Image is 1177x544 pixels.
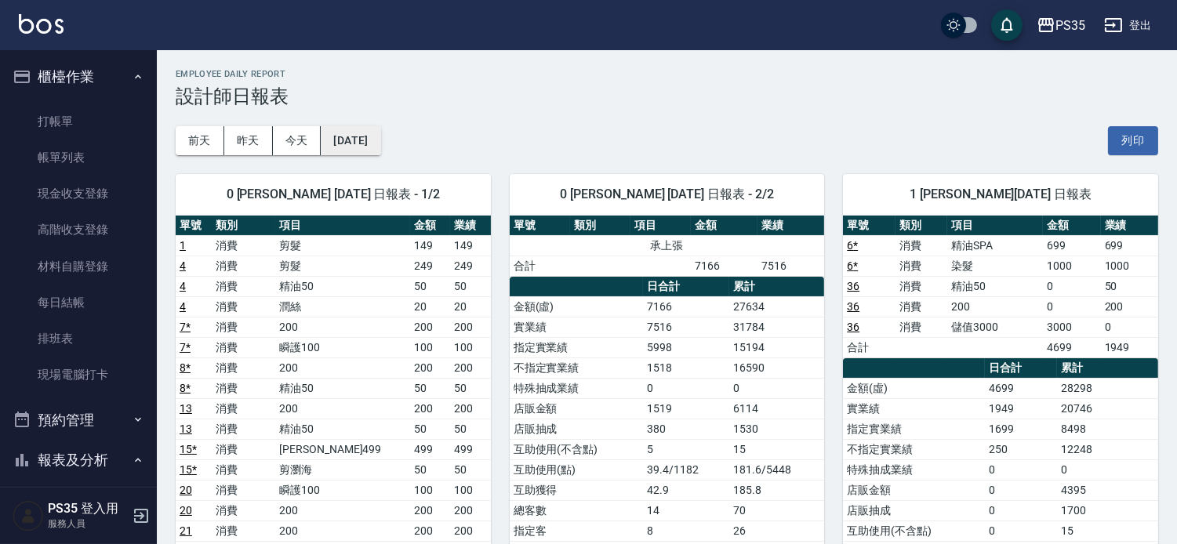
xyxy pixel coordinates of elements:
td: 200 [275,520,410,541]
td: 消費 [212,296,275,317]
td: 0 [985,459,1057,480]
td: 消費 [212,276,275,296]
td: 699 [1043,235,1100,256]
td: 20 [410,296,450,317]
td: 28298 [1057,378,1158,398]
td: 499 [410,439,450,459]
th: 業績 [757,216,824,236]
td: 消費 [212,235,275,256]
th: 項目 [947,216,1043,236]
td: 8498 [1057,419,1158,439]
td: 249 [410,256,450,276]
td: 瞬護100 [275,337,410,357]
td: 15 [729,439,824,459]
a: 36 [847,280,859,292]
td: 消費 [895,296,947,317]
td: 20 [450,296,490,317]
td: 特殊抽成業績 [843,459,985,480]
h2: Employee Daily Report [176,69,1158,79]
td: 50 [1101,276,1158,296]
td: 100 [450,337,490,357]
td: 149 [450,235,490,256]
td: 剪髮 [275,256,410,276]
td: 0 [1101,317,1158,337]
td: 消費 [895,256,947,276]
td: 200 [275,500,410,520]
td: 1699 [985,419,1057,439]
a: 21 [180,524,192,537]
table: a dense table [510,216,825,277]
td: 瞬護100 [275,480,410,500]
td: 金額(虛) [510,296,644,317]
td: 互助使用(點) [510,459,644,480]
td: 消費 [212,520,275,541]
td: 15194 [729,337,824,357]
a: 打帳單 [6,103,151,140]
td: 合計 [510,256,570,276]
th: 日合計 [985,358,1057,379]
a: 材料自購登錄 [6,248,151,285]
a: 1 [180,239,186,252]
td: 249 [450,256,490,276]
td: 50 [450,276,490,296]
a: 13 [180,423,192,435]
td: 消費 [212,459,275,480]
td: 儲值3000 [947,317,1043,337]
td: 100 [410,480,450,500]
td: 27634 [729,296,824,317]
th: 類別 [212,216,275,236]
td: 承上張 [510,235,825,256]
th: 金額 [410,216,450,236]
td: 50 [450,378,490,398]
td: 200 [410,520,450,541]
td: 50 [410,459,450,480]
td: 7516 [643,317,729,337]
td: [PERSON_NAME]499 [275,439,410,459]
span: 0 [PERSON_NAME] [DATE] 日報表 - 1/2 [194,187,472,202]
td: 15 [1057,520,1158,541]
a: 高階收支登錄 [6,212,151,248]
td: 指定實業績 [510,337,644,357]
th: 金額 [691,216,757,236]
td: 精油50 [275,276,410,296]
button: 報表及分析 [6,440,151,481]
td: 1949 [985,398,1057,419]
td: 潤絲 [275,296,410,317]
table: a dense table [843,216,1158,358]
div: PS35 [1055,16,1085,35]
td: 39.4/1182 [643,459,729,480]
td: 1949 [1101,337,1158,357]
td: 總客數 [510,500,644,520]
button: 前天 [176,126,224,155]
button: 預約管理 [6,400,151,441]
td: 不指定實業績 [843,439,985,459]
button: [DATE] [321,126,380,155]
th: 累計 [729,277,824,297]
td: 店販抽成 [843,500,985,520]
a: 13 [180,402,192,415]
th: 類別 [570,216,630,236]
td: 消費 [895,235,947,256]
a: 4 [180,259,186,272]
td: 12248 [1057,439,1158,459]
a: 4 [180,280,186,292]
td: 50 [410,378,450,398]
td: 精油50 [275,378,410,398]
a: 20 [180,504,192,517]
button: 昨天 [224,126,273,155]
td: 20746 [1057,398,1158,419]
td: 181.6/5448 [729,459,824,480]
td: 剪髮 [275,235,410,256]
td: 5 [643,439,729,459]
a: 36 [847,321,859,333]
th: 類別 [895,216,947,236]
td: 100 [450,480,490,500]
a: 36 [847,300,859,313]
td: 250 [985,439,1057,459]
td: 7166 [691,256,757,276]
td: 31784 [729,317,824,337]
button: PS35 [1030,9,1092,42]
td: 42.9 [643,480,729,500]
button: save [991,9,1023,41]
td: 0 [985,480,1057,500]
